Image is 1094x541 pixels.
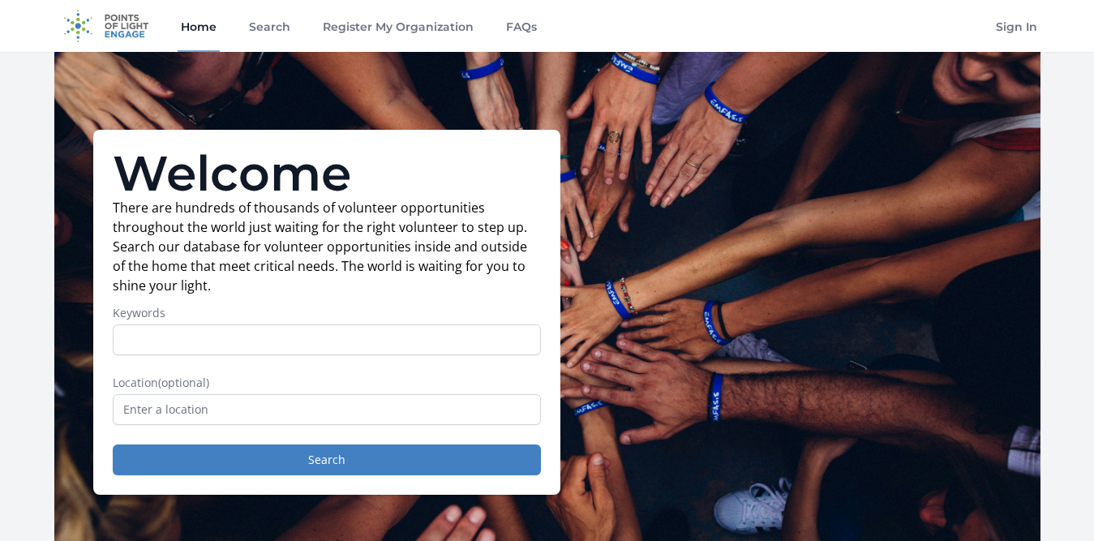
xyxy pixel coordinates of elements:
[113,375,541,391] label: Location
[158,375,209,390] span: (optional)
[113,305,541,321] label: Keywords
[113,394,541,425] input: Enter a location
[113,198,541,295] p: There are hundreds of thousands of volunteer opportunities throughout the world just waiting for ...
[113,149,541,198] h1: Welcome
[113,444,541,475] button: Search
